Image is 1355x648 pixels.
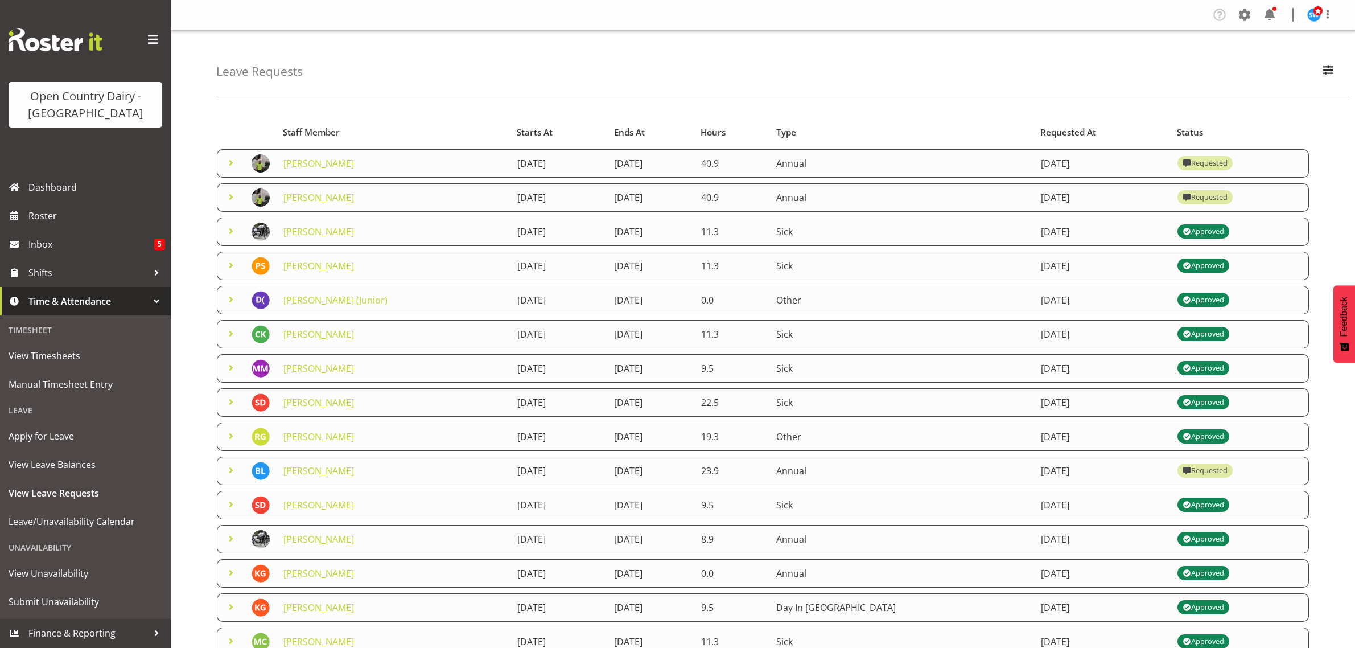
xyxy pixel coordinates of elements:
td: Annual [769,559,1034,588]
td: [DATE] [1034,286,1171,314]
span: Type [776,126,796,139]
td: [DATE] [510,286,607,314]
img: steve-daly9913.jpg [252,496,270,514]
td: 23.9 [694,457,770,485]
td: [DATE] [1034,457,1171,485]
img: craig-schlager-reay544363f98204df1b063025af03480625.png [252,223,270,241]
td: [DATE] [1034,593,1171,622]
a: [PERSON_NAME] [283,328,354,341]
td: [DATE] [510,218,607,246]
td: [DATE] [510,183,607,212]
span: Starts At [517,126,553,139]
a: Submit Unavailability [3,588,168,616]
div: Approved [1183,396,1224,409]
span: Ends At [614,126,645,139]
a: [PERSON_NAME] [283,191,354,204]
td: Other [769,286,1034,314]
td: [DATE] [1034,354,1171,383]
a: [PERSON_NAME] [283,567,354,580]
a: [PERSON_NAME] [283,601,354,614]
td: Annual [769,525,1034,553]
div: Requested [1183,464,1227,478]
td: Sick [769,218,1034,246]
td: [DATE] [510,149,607,178]
td: [DATE] [1034,388,1171,417]
td: [DATE] [1034,525,1171,553]
a: View Leave Requests [3,479,168,507]
td: 8.9 [694,525,770,553]
td: [DATE] [607,593,694,622]
td: 11.3 [694,218,770,246]
span: View Unavailability [9,565,162,582]
td: Sick [769,320,1034,348]
span: Time & Attendance [28,293,148,310]
span: Feedback [1339,297,1349,337]
img: prabhjot-singh10999.jpg [252,257,270,275]
td: Day In [GEOGRAPHIC_DATA] [769,593,1034,622]
td: [DATE] [607,423,694,451]
td: [DATE] [607,354,694,383]
td: [DATE] [510,354,607,383]
span: Dashboard [28,179,165,196]
td: 22.5 [694,388,770,417]
span: Apply for Leave [9,428,162,445]
a: [PERSON_NAME] [283,465,354,477]
a: [PERSON_NAME] [283,635,354,648]
td: [DATE] [1034,252,1171,280]
span: Shifts [28,264,148,281]
div: Approved [1183,430,1224,444]
td: Annual [769,457,1034,485]
a: [PERSON_NAME] [283,260,354,272]
img: steve-webb7510.jpg [1307,8,1321,22]
td: Sick [769,354,1034,383]
td: 19.3 [694,423,770,451]
td: [DATE] [1034,218,1171,246]
td: 9.5 [694,593,770,622]
td: [DATE] [607,388,694,417]
td: [DATE] [607,491,694,519]
img: mike-madden8199.jpg [252,359,270,378]
img: rhys-greener11012.jpg [252,428,270,446]
div: Timesheet [3,318,168,342]
div: Approved [1183,601,1224,614]
td: Sick [769,388,1034,417]
div: Approved [1183,293,1224,307]
td: 40.9 [694,183,770,212]
td: Other [769,423,1034,451]
div: Leave [3,399,168,422]
td: [DATE] [607,559,694,588]
span: View Timesheets [9,347,162,364]
a: [PERSON_NAME] [283,430,354,443]
a: View Timesheets [3,342,168,370]
a: [PERSON_NAME] (Junior) [283,294,388,306]
td: 9.5 [694,491,770,519]
span: Hours [701,126,726,139]
td: [DATE] [607,320,694,348]
td: [DATE] [510,457,607,485]
span: View Leave Balances [9,456,162,473]
td: [DATE] [510,525,607,553]
span: Staff Member [283,126,340,139]
div: Unavailability [3,536,168,559]
span: Manual Timesheet Entry [9,376,162,393]
td: [DATE] [1034,491,1171,519]
td: [DATE] [607,149,694,178]
img: nev-brewstere2ff2324a5d73743b4d82e174d067d2e.png [252,188,270,207]
td: [DATE] [607,218,694,246]
a: [PERSON_NAME] [283,157,354,170]
a: View Leave Balances [3,450,168,479]
div: Requested [1183,191,1227,204]
span: Finance & Reporting [28,625,148,642]
div: Approved [1183,259,1224,273]
img: steve-daly9913.jpg [252,393,270,412]
td: [DATE] [607,183,694,212]
img: bruce-lind7400.jpg [252,462,270,480]
a: Apply for Leave [3,422,168,450]
span: Inbox [28,236,154,253]
td: [DATE] [510,559,607,588]
span: 5 [154,239,165,250]
td: [DATE] [607,286,694,314]
span: Leave/Unavailability Calendar [9,513,162,530]
div: Approved [1183,532,1224,546]
img: kris-gambhir10216.jpg [252,598,270,617]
